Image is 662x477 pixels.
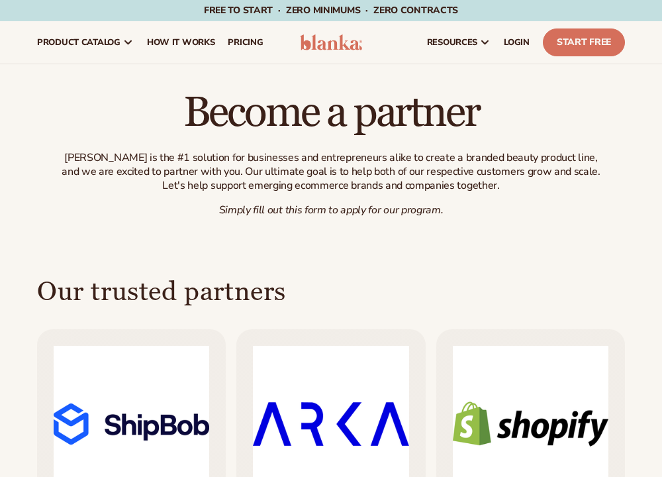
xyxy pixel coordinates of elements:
[300,34,361,50] img: logo
[147,37,215,48] span: How It Works
[30,21,140,64] a: product catalog
[219,203,444,217] em: Simply fill out this form to apply for our program.
[497,21,536,64] a: LOGIN
[420,21,497,64] a: resources
[56,91,606,135] h1: Become a partner
[228,37,263,48] span: pricing
[204,4,458,17] span: Free to start · ZERO minimums · ZERO contracts
[221,21,269,64] a: pricing
[504,37,530,48] span: LOGIN
[56,151,606,192] p: [PERSON_NAME] is the #1 solution for businesses and entrepreneurs alike to create a branded beaut...
[37,37,120,48] span: product catalog
[140,21,222,64] a: How It Works
[543,28,625,56] a: Start Free
[427,37,477,48] span: resources
[37,275,286,309] h2: Our trusted partners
